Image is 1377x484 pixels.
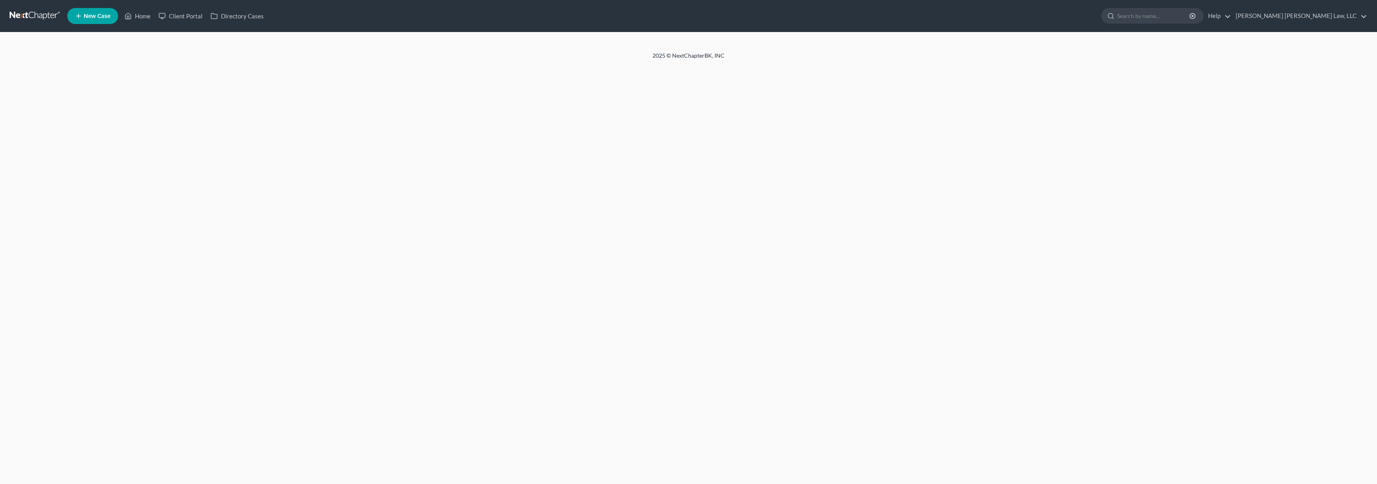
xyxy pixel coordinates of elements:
[84,13,110,19] span: New Case
[1232,9,1367,23] a: [PERSON_NAME] [PERSON_NAME] Law, LLC
[460,52,917,66] div: 2025 © NextChapterBK, INC
[155,9,207,23] a: Client Portal
[1204,9,1231,23] a: Help
[120,9,155,23] a: Home
[1117,8,1190,23] input: Search by name...
[207,9,268,23] a: Directory Cases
